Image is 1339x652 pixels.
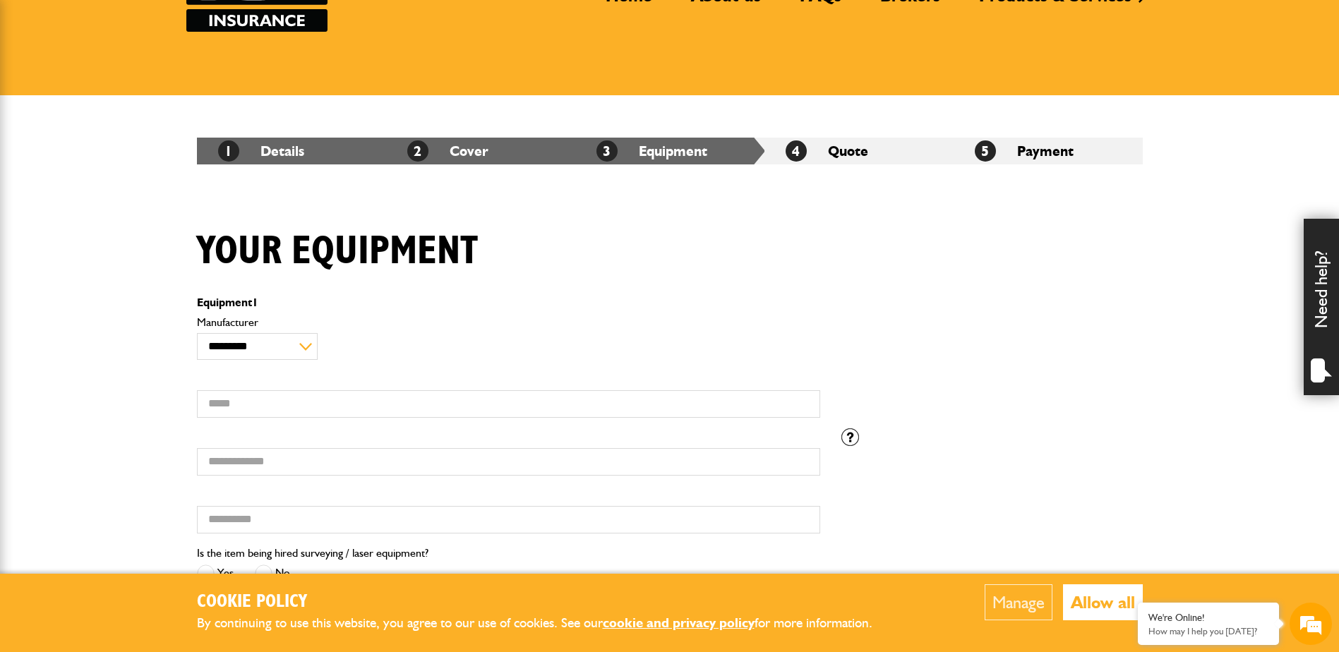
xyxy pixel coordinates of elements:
p: How may I help you today? [1148,626,1268,636]
h2: Cookie Policy [197,591,896,613]
label: Manufacturer [197,317,820,328]
span: 1 [252,296,258,309]
label: Yes [197,565,234,582]
label: No [255,565,290,582]
p: By continuing to use this website, you agree to our use of cookies. See our for more information. [197,612,896,634]
button: Manage [985,584,1052,620]
p: Equipment [197,297,820,308]
span: 1 [218,140,239,162]
a: 1Details [218,143,304,159]
button: Allow all [1063,584,1143,620]
span: 2 [407,140,428,162]
li: Equipment [575,138,764,164]
h1: Your equipment [197,228,478,275]
span: 4 [786,140,807,162]
a: 2Cover [407,143,488,159]
li: Payment [954,138,1143,164]
span: 5 [975,140,996,162]
li: Quote [764,138,954,164]
div: Need help? [1304,219,1339,395]
div: We're Online! [1148,612,1268,624]
span: 3 [596,140,618,162]
label: Is the item being hired surveying / laser equipment? [197,548,428,559]
a: cookie and privacy policy [603,615,755,631]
